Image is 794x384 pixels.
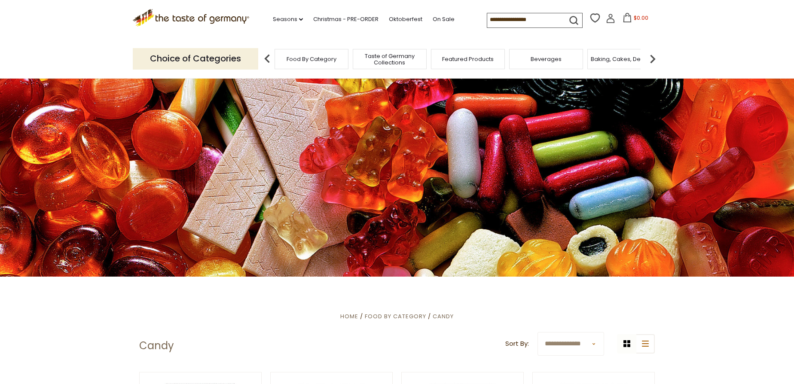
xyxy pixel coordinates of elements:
[139,339,174,352] h1: Candy
[617,13,654,26] button: $0.00
[273,15,303,24] a: Seasons
[365,312,426,320] a: Food By Category
[389,15,422,24] a: Oktoberfest
[259,50,276,67] img: previous arrow
[634,14,648,21] span: $0.00
[505,338,529,349] label: Sort By:
[355,53,424,66] a: Taste of Germany Collections
[531,56,562,62] a: Beverages
[591,56,657,62] a: Baking, Cakes, Desserts
[133,48,258,69] p: Choice of Categories
[644,50,661,67] img: next arrow
[313,15,379,24] a: Christmas - PRE-ORDER
[287,56,336,62] a: Food By Category
[442,56,494,62] a: Featured Products
[433,15,455,24] a: On Sale
[340,312,358,320] a: Home
[433,312,454,320] a: Candy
